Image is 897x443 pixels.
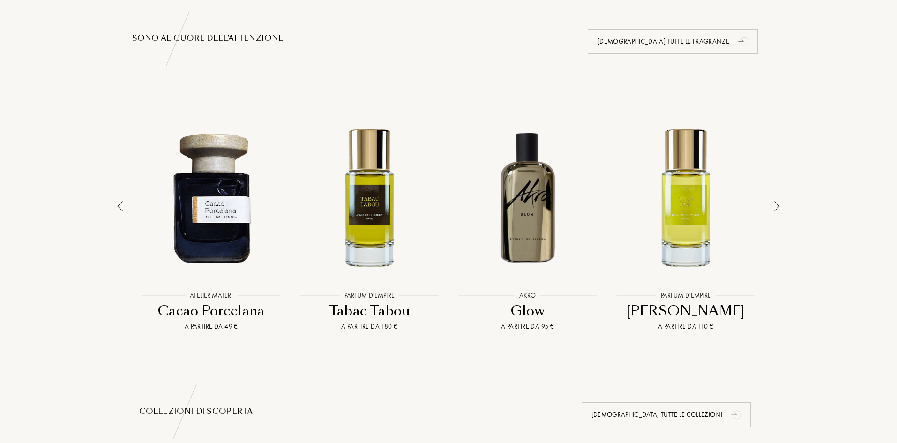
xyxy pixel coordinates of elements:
a: Glow AkroAkroGlowA partire da 95 € [448,100,607,331]
div: [DEMOGRAPHIC_DATA] tutte le collezioni [582,402,751,427]
div: A partire da 180 € [293,322,447,331]
div: Cacao Porcelana [135,302,288,320]
div: A partire da 49 € [135,322,288,331]
a: Yuzu Fou Parfum d'EmpireParfum d'Empire[PERSON_NAME]A partire da 110 € [607,100,765,331]
div: SONO AL CUORE DELL'ATTENZIONE [132,33,765,44]
div: animation [728,405,747,424]
a: [DEMOGRAPHIC_DATA] tutte le collezionianimation [575,402,758,427]
a: Cacao Porcelana Atelier MateriAtelier MateriCacao PorcelanaA partire da 49 € [132,100,291,331]
div: Atelier Materi [185,291,237,300]
div: Collezioni di scoperta [139,406,758,417]
div: Tabac Tabou [293,302,447,320]
div: [PERSON_NAME] [609,302,763,320]
div: [DEMOGRAPHIC_DATA] tutte le fragranze [588,29,758,54]
div: A partire da 95 € [451,322,605,331]
div: Akro [515,291,541,300]
div: animation [735,31,754,50]
div: Parfum d'Empire [656,291,716,300]
img: arrow_thin_left.png [117,201,123,211]
div: A partire da 110 € [609,322,763,331]
a: Tabac Tabou Parfum d'EmpireParfum d'EmpireTabac TabouA partire da 180 € [291,100,449,331]
img: arrow_thin.png [774,201,780,211]
div: Glow [451,302,605,320]
a: [DEMOGRAPHIC_DATA] tutte le fragranzeanimation [581,29,765,54]
div: Parfum d'Empire [340,291,399,300]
